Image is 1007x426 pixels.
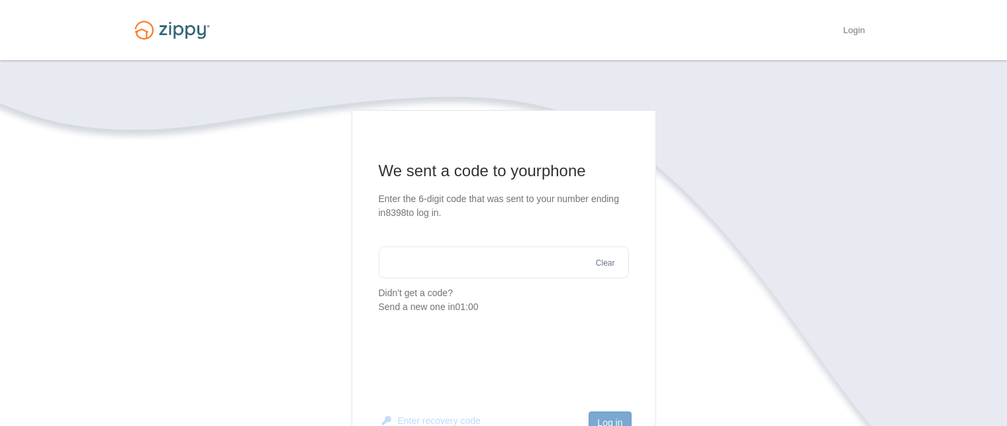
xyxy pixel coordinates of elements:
button: Clear [592,257,619,270]
p: Enter the 6-digit code that was sent to your number ending in 8398 to log in. [379,192,629,220]
a: Login [843,25,865,38]
img: Logo [126,15,218,46]
p: Didn't get a code? [379,286,629,314]
div: Send a new one in 01:00 [379,300,629,314]
h1: We sent a code to your phone [379,160,629,182]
